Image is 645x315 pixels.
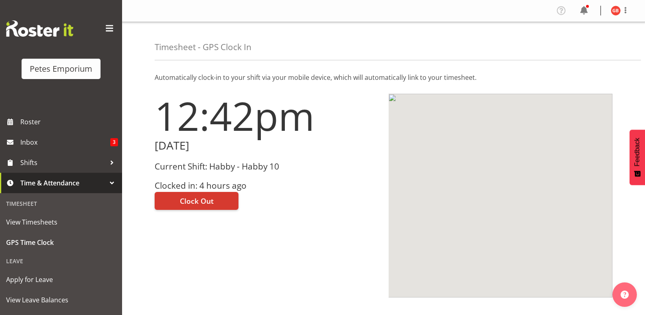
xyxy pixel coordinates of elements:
span: Roster [20,116,118,128]
button: Clock Out [155,192,238,210]
a: GPS Time Clock [2,232,120,253]
h2: [DATE] [155,139,379,152]
span: Inbox [20,136,110,148]
span: Shifts [20,156,106,169]
button: Feedback - Show survey [630,130,645,185]
span: GPS Time Clock [6,236,116,249]
a: View Leave Balances [2,290,120,310]
span: Clock Out [180,196,214,206]
span: Feedback [634,138,641,166]
div: Petes Emporium [30,63,92,75]
img: Rosterit website logo [6,20,73,37]
p: Automatically clock-in to your shift via your mobile device, which will automatically link to you... [155,73,612,82]
a: Apply for Leave [2,269,120,290]
div: Leave [2,253,120,269]
a: View Timesheets [2,212,120,232]
h1: 12:42pm [155,94,379,138]
h4: Timesheet - GPS Clock In [155,42,251,52]
h3: Current Shift: Habby - Habby 10 [155,162,379,171]
span: View Leave Balances [6,294,116,306]
img: gillian-byford11184.jpg [611,6,621,15]
span: Apply for Leave [6,273,116,286]
h3: Clocked in: 4 hours ago [155,181,379,190]
span: Time & Attendance [20,177,106,189]
span: 3 [110,138,118,146]
img: help-xxl-2.png [621,291,629,299]
div: Timesheet [2,195,120,212]
span: View Timesheets [6,216,116,228]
